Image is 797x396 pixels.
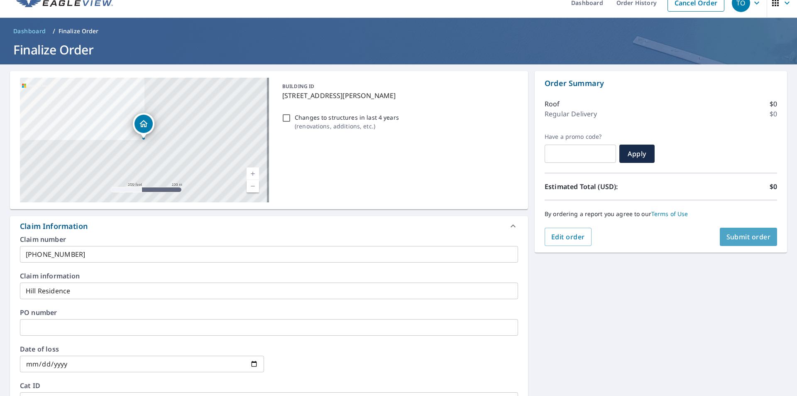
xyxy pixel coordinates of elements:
p: Estimated Total (USD): [545,182,661,192]
nav: breadcrumb [10,25,787,38]
p: $0 [770,109,777,119]
p: Order Summary [545,78,777,89]
label: Claim information [20,273,518,279]
a: Dashboard [10,25,49,38]
p: By ordering a report you agree to our [545,210,777,218]
div: Claim Information [20,221,88,232]
label: PO number [20,309,518,316]
a: Current Level 17, Zoom In [247,167,259,180]
div: Dropped pin, building 1, Residential property, 862 Kuenz Pl Ocoee, FL 34761 [133,113,154,139]
span: Edit order [551,232,585,241]
p: $0 [770,99,777,109]
p: [STREET_ADDRESS][PERSON_NAME] [282,91,515,101]
label: Claim number [20,236,518,243]
a: Terms of Use [651,210,688,218]
label: Date of loss [20,346,264,352]
li: / [53,26,55,36]
p: Regular Delivery [545,109,597,119]
span: Apply [626,149,648,158]
label: Cat ID [20,382,518,389]
span: Dashboard [13,27,46,35]
button: Submit order [720,228,777,246]
span: Submit order [726,232,771,241]
p: Changes to structures in last 4 years [295,113,399,122]
p: Finalize Order [59,27,99,35]
a: Current Level 17, Zoom Out [247,180,259,192]
p: $0 [770,182,777,192]
p: ( renovations, additions, etc. ) [295,122,399,130]
button: Apply [619,145,655,163]
p: Roof [545,99,560,109]
button: Edit order [545,228,592,246]
div: Claim Information [10,216,528,236]
h1: Finalize Order [10,41,787,58]
p: BUILDING ID [282,83,314,90]
label: Have a promo code? [545,133,616,140]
